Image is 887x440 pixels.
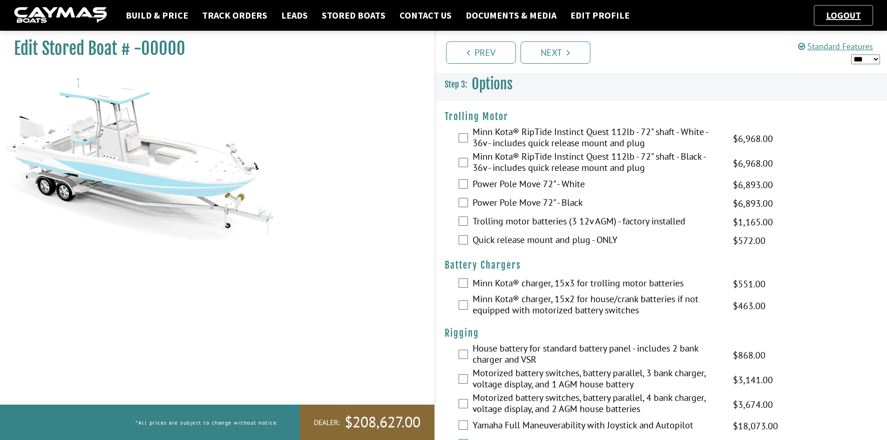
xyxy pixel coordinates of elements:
a: Documents & Media [461,9,561,21]
span: $572.00 [733,234,765,248]
span: $6,893.00 [733,196,773,210]
label: Minn Kota® charger, 15x2 for house/crank batteries if not equipped with motorized battery switches [473,293,721,318]
span: $6,968.00 [733,132,773,146]
label: Power Pole Move 72" - White [473,178,721,192]
label: Quick release mount and plug - ONLY [473,234,721,248]
a: Contact Us [395,9,456,21]
label: Minn Kota® RipTide Instinct Quest 112lb - 72" shaft - Black - 36v - includes quick release mount ... [473,151,721,176]
img: caymas-dealer-connect-2ed40d3bc7270c1d8d7ffb4b79bf05adc795679939227970def78ec6f6c03838.gif [14,7,107,24]
label: Trolling motor batteries (3 12v AGM) - factory installed [473,216,721,229]
span: $3,674.00 [733,398,773,412]
span: $1,165.00 [733,215,773,229]
a: Leads [277,9,312,21]
label: Yamaha Full Maneuverability with Joystick and Autopilot [473,420,721,433]
span: Dealer: [314,418,340,427]
h1: Edit Stored Boat # -00000 [14,38,411,59]
label: Motorized battery switches, battery parallel, 3 bank charger, voltage display, and 1 AGM house ba... [473,367,721,392]
label: Minn Kota® charger, 15x3 for trolling motor batteries [473,278,721,291]
span: $18,073.00 [733,419,778,433]
label: Power Pole Move 72" - Black [473,197,721,210]
span: $6,968.00 [733,156,773,170]
a: Logout [821,9,866,21]
a: Edit Profile [566,9,634,21]
span: $868.00 [733,348,765,362]
label: Motorized battery switches, battery parallel, 4 bank charger, voltage display, and 2 AGM house ba... [473,392,721,417]
span: $208,627.00 [345,413,420,432]
span: $463.00 [733,299,765,313]
a: Track Orders [197,9,272,21]
a: Standard Features [798,41,873,52]
span: $6,893.00 [733,178,773,192]
h4: Rigging [445,327,878,339]
h4: Battery Chargers [445,259,878,271]
span: $3,141.00 [733,373,773,387]
p: *All prices are subject to change without notice. [135,415,279,430]
a: Dealer:$208,627.00 [300,405,434,440]
a: Build & Price [121,9,193,21]
span: $551.00 [733,277,765,291]
a: Prev [446,41,516,64]
h4: Trolling Motor [445,111,878,122]
a: Next [521,41,590,64]
label: Minn Kota® RipTide Instinct Quest 112lb - 72" shaft - White - 36v - includes quick release mount ... [473,126,721,151]
label: House battery for standard battery panel - includes 2 bank charger and VSR [473,343,721,367]
a: Stored Boats [317,9,390,21]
